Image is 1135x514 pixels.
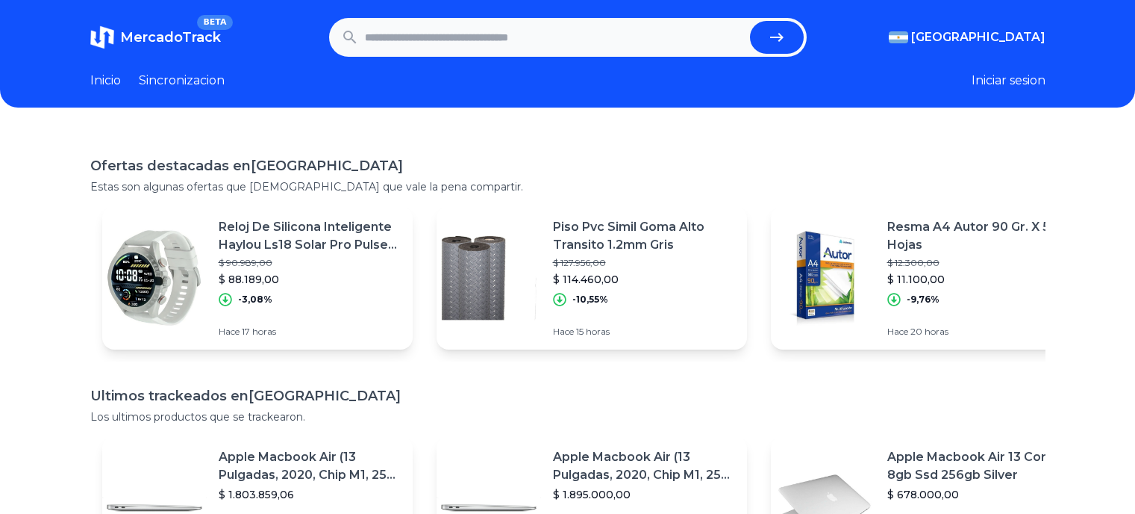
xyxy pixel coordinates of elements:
img: Featured image [102,226,207,330]
button: [GEOGRAPHIC_DATA] [889,28,1045,46]
p: $ 114.460,00 [553,272,735,287]
button: Iniciar sesion [972,72,1045,90]
a: Sincronizacion [139,72,225,90]
p: $ 88.189,00 [219,272,401,287]
p: Apple Macbook Air (13 Pulgadas, 2020, Chip M1, 256 Gb De Ssd, 8 Gb De Ram) - Plata [553,448,735,484]
p: Hace 15 horas [553,326,735,338]
p: -9,76% [907,294,939,306]
a: Featured imageReloj De Silicona Inteligente Haylou Ls18 Solar Pro Pulsera Gris$ 90.989,00$ 88.189... [102,206,413,350]
p: -10,55% [572,294,608,306]
h1: Ultimos trackeados en [GEOGRAPHIC_DATA] [90,385,1045,406]
p: Reloj De Silicona Inteligente Haylou Ls18 Solar Pro Pulsera Gris [219,218,401,254]
p: Apple Macbook Air 13 Core I5 8gb Ssd 256gb Silver [887,448,1069,484]
p: $ 127.956,00 [553,257,735,269]
a: Featured imagePiso Pvc Simil Goma Alto Transito 1.2mm Gris$ 127.956,00$ 114.460,00-10,55%Hace 15 ... [437,206,747,350]
img: Argentina [889,31,908,43]
p: $ 90.989,00 [219,257,401,269]
p: $ 12.300,00 [887,257,1069,269]
p: $ 678.000,00 [887,487,1069,502]
img: Featured image [771,226,875,330]
p: $ 11.100,00 [887,272,1069,287]
p: -3,08% [238,294,272,306]
a: MercadoTrackBETA [90,25,221,49]
p: $ 1.895.000,00 [553,487,735,502]
img: Featured image [437,226,541,330]
a: Featured imageResma A4 Autor 90 Gr. X 500 Hojas$ 12.300,00$ 11.100,00-9,76%Hace 20 horas [771,206,1081,350]
span: [GEOGRAPHIC_DATA] [911,28,1045,46]
p: Hace 17 horas [219,326,401,338]
h1: Ofertas destacadas en [GEOGRAPHIC_DATA] [90,155,1045,176]
img: MercadoTrack [90,25,114,49]
p: Los ultimos productos que se trackearon. [90,409,1045,424]
p: Piso Pvc Simil Goma Alto Transito 1.2mm Gris [553,218,735,254]
span: BETA [197,15,232,30]
span: MercadoTrack [120,29,221,46]
a: Inicio [90,72,121,90]
p: Hace 20 horas [887,326,1069,338]
p: Apple Macbook Air (13 Pulgadas, 2020, Chip M1, 256 Gb De Ssd, 8 Gb De Ram) - Plata [219,448,401,484]
p: $ 1.803.859,06 [219,487,401,502]
p: Estas son algunas ofertas que [DEMOGRAPHIC_DATA] que vale la pena compartir. [90,179,1045,194]
p: Resma A4 Autor 90 Gr. X 500 Hojas [887,218,1069,254]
